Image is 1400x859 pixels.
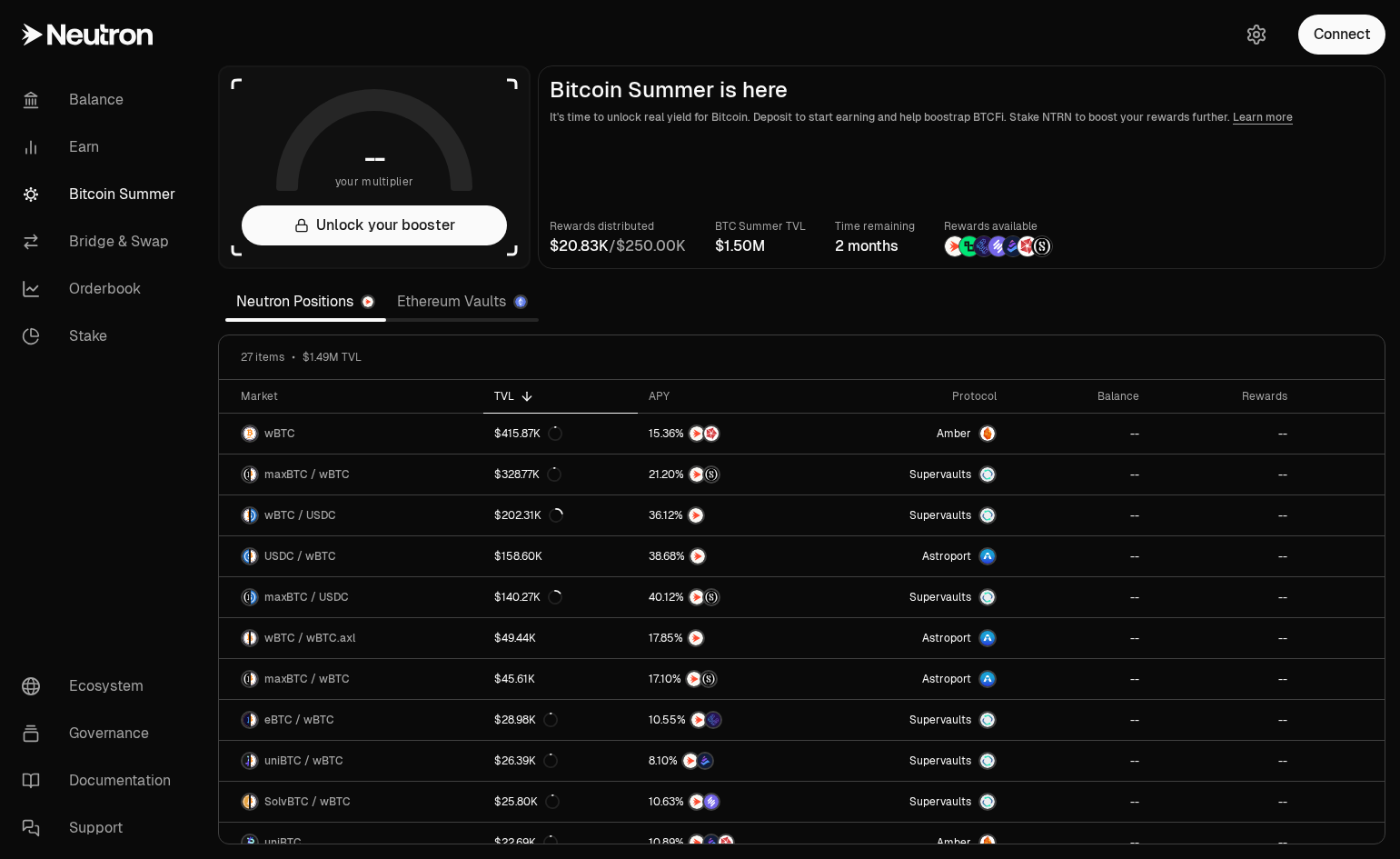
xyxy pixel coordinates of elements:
a: SupervaultsSupervaults [822,454,1008,494]
img: EtherFi Points [706,713,720,727]
a: -- [1008,741,1149,781]
p: It's time to unlock real yield for Bitcoin. Deposit to start earning and help boostrap BTCFi. Sta... [550,108,1374,126]
div: $328.77K [494,467,561,482]
div: $158.60K [494,549,542,564]
a: Neutron Positions [225,284,386,320]
a: $26.39K [483,741,638,781]
button: NTRNSolv Points [649,793,812,811]
a: SupervaultsSupervaults [822,782,1008,822]
img: wBTC Logo [243,631,249,645]
img: Supervaults [980,794,995,809]
span: wBTC [264,426,295,441]
img: wBTC.axl Logo [251,631,257,645]
img: Ethereum Logo [515,296,526,307]
img: Amber [980,426,995,441]
a: SupervaultsSupervaults [822,700,1008,740]
div: $45.61K [494,672,535,686]
h2: Bitcoin Summer is here [550,77,1374,103]
img: NTRN [690,426,704,441]
a: -- [1008,577,1149,617]
img: Structured Points [704,467,719,482]
button: NTRNMars Fragments [649,425,812,443]
button: NTRNStructured Points [649,670,812,688]
span: 27 items [241,350,284,365]
button: NTRN [649,506,812,524]
img: NTRN [687,672,701,686]
div: $415.87K [494,426,562,441]
span: Supervaults [909,590,971,604]
img: SolvBTC Logo [243,794,249,809]
a: $28.98K [483,700,638,740]
a: $158.60K [483,536,638,576]
img: maxBTC Logo [243,672,249,686]
span: $1.49M TVL [303,350,362,365]
img: Mars Fragments [704,426,719,441]
img: Supervaults [980,508,995,523]
img: uniBTC Logo [243,754,249,768]
a: NTRNMars Fragments [638,414,823,454]
img: NTRN [690,835,704,850]
span: uniBTC / wBTC [264,754,343,768]
a: Bridge & Swap [7,218,196,265]
img: NTRN [690,467,704,482]
span: Supervaults [909,713,971,727]
img: NTRN [683,754,698,768]
a: -- [1150,741,1298,781]
a: Astroport [822,659,1008,699]
a: -- [1008,454,1149,494]
div: TVL [494,389,627,404]
a: -- [1008,659,1149,699]
a: Ecosystem [7,663,196,710]
a: -- [1008,414,1149,454]
p: Rewards available [944,217,1053,235]
div: $25.80K [494,794,560,809]
a: Astroport [822,536,1008,576]
a: -- [1008,782,1149,822]
a: maxBTC LogowBTC LogomaxBTC / wBTC [219,454,483,494]
button: NTRNBedrock Diamonds [649,752,812,770]
a: NTRN [638,495,823,535]
img: Solv Points [988,236,1008,256]
img: Supervaults [980,590,995,604]
img: Bedrock Diamonds [704,835,719,850]
div: $140.27K [494,590,562,604]
span: wBTC / USDC [264,508,336,523]
img: USDC Logo [243,549,249,564]
img: Neutron Logo [362,296,373,307]
img: EtherFi Points [974,236,994,256]
span: Astroport [922,549,971,564]
div: $28.98K [494,713,558,727]
div: $26.39K [494,754,558,768]
div: $49.44K [494,631,536,645]
a: -- [1008,618,1149,658]
a: eBTC LogowBTC LogoeBTC / wBTC [219,700,483,740]
img: NTRN [691,713,706,727]
a: Bitcoin Summer [7,171,196,218]
a: -- [1150,782,1298,822]
p: BTC Summer TVL [715,217,806,235]
a: -- [1150,495,1298,535]
a: Documentation [7,757,196,804]
img: Lombard Lux [959,236,979,256]
img: Solv Points [704,794,719,809]
img: NTRN [689,508,703,523]
a: $25.80K [483,782,638,822]
a: Support [7,804,196,852]
span: Supervaults [909,508,971,523]
span: Supervaults [909,794,971,809]
span: maxBTC / wBTC [264,467,350,482]
div: Protocol [833,389,997,404]
span: Astroport [922,672,971,686]
a: SupervaultsSupervaults [822,741,1008,781]
img: wBTC Logo [251,713,257,727]
p: Time remaining [835,217,915,235]
a: NTRNEtherFi Points [638,700,823,740]
span: Amber [937,426,971,441]
span: Supervaults [909,754,971,768]
a: Earn [7,124,196,171]
div: / [550,235,686,257]
img: Structured Points [1032,236,1052,256]
img: USDC Logo [251,590,257,604]
img: Supervaults [980,713,995,727]
h1: -- [364,144,385,173]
